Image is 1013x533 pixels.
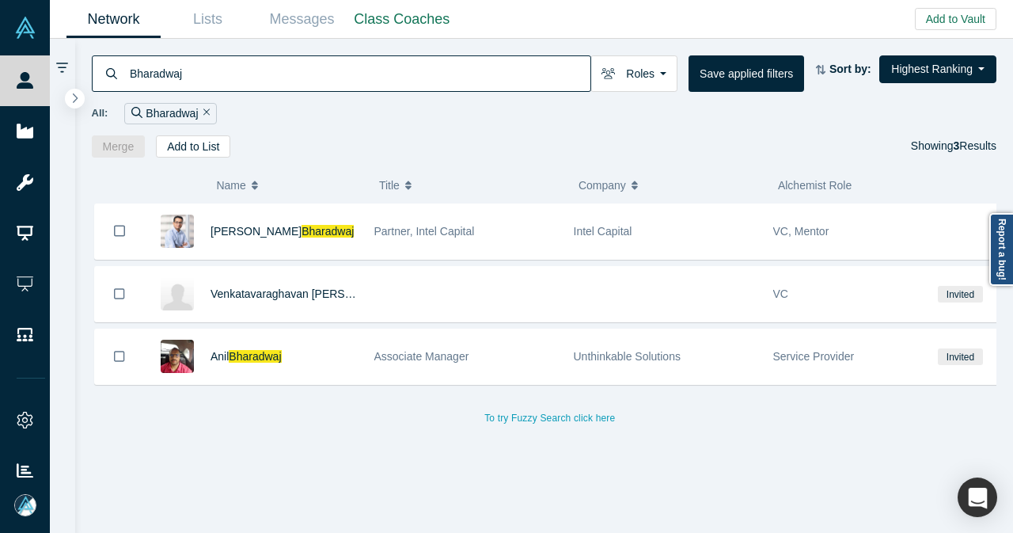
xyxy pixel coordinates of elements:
[915,8,996,30] button: Add to Vault
[379,169,400,202] span: Title
[92,135,146,158] button: Merge
[211,287,455,300] a: Venkatavaraghavan [PERSON_NAME]
[773,287,788,300] span: VC
[156,135,230,158] button: Add to List
[95,329,144,384] button: Bookmark
[211,287,403,300] span: Venkatavaraghavan [PERSON_NAME]
[938,348,982,365] span: Invited
[255,1,349,38] a: Messages
[574,225,632,238] span: Intel Capital
[216,169,362,202] button: Name
[773,350,855,363] span: Service Provider
[938,286,982,303] span: Invited
[911,135,996,158] div: Showing
[778,179,852,192] span: Alchemist Role
[211,225,354,238] a: [PERSON_NAME]Bharadwaj
[95,267,144,322] button: Bookmark
[161,1,255,38] a: Lists
[216,169,245,202] span: Name
[92,105,108,121] span: All:
[95,204,144,259] button: Bookmark
[574,350,681,363] span: Unthinkable Solutions
[211,350,229,363] span: Anil
[349,1,455,38] a: Class Coaches
[954,139,960,152] strong: 3
[989,213,1013,286] a: Report a bug!
[473,408,626,428] button: To try Fuzzy Search click here
[199,105,211,123] button: Remove Filter
[66,1,161,38] a: Network
[211,225,302,238] span: [PERSON_NAME]
[879,55,996,83] button: Highest Ranking
[229,350,281,363] span: Bharadwaj
[161,277,194,310] img: Venkatavaraghavan Thiruvenkata Bharadwaj's Profile Image
[579,169,761,202] button: Company
[590,55,677,92] button: Roles
[161,340,194,373] img: Anil Bharadwaj's Profile Image
[689,55,804,92] button: Save applied filters
[379,169,562,202] button: Title
[211,350,282,363] a: AnilBharadwaj
[829,63,871,75] strong: Sort by:
[374,225,475,238] span: Partner, Intel Capital
[579,169,626,202] span: Company
[161,215,194,248] img: Aravind Avi Bharadwaj's Profile Image
[14,17,36,39] img: Alchemist Vault Logo
[128,55,590,92] input: Search by name, title, company, summary, expertise, investment criteria or topics of focus
[374,350,469,363] span: Associate Manager
[302,225,354,238] span: Bharadwaj
[14,494,36,516] img: Mia Scott's Account
[954,139,996,152] span: Results
[773,225,829,238] span: VC, Mentor
[124,103,217,124] div: Bharadwaj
